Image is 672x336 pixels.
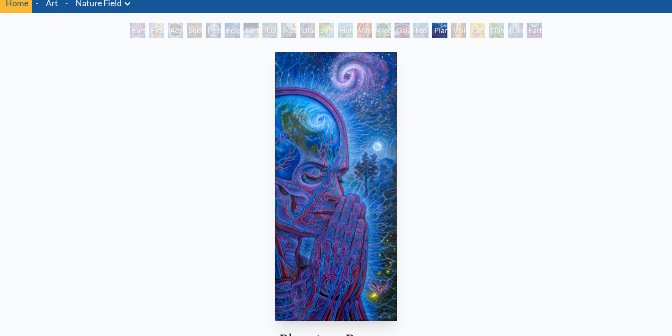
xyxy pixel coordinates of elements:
div: Eclipse [225,23,240,38]
div: Eco-Atlas [413,23,428,38]
img: Planetary-Prayers-2010-Alex-Grey-watermarked.jpeg [275,52,396,321]
div: Squirrel [187,23,202,38]
div: [DEMOGRAPHIC_DATA] in the Ocean of Awareness [508,23,523,38]
div: Vision Tree [451,23,466,38]
div: Person Planet [206,23,221,38]
div: Earth Energies [244,23,259,38]
div: Humming Bird [338,23,353,38]
div: Tree & Person [376,23,391,38]
div: Earth Witness [130,23,145,38]
div: Vajra Horse [357,23,372,38]
div: Earthmind [527,23,542,38]
div: Planetary Prayers [432,23,447,38]
div: Lilacs [300,23,315,38]
div: Cannabis Mudra [470,23,485,38]
div: Dance of Cannabia [489,23,504,38]
div: Acorn Dream [168,23,183,38]
div: Metamorphosis [281,23,296,38]
div: Symbiosis: Gall Wasp & Oak Tree [319,23,334,38]
div: Gaia [395,23,410,38]
div: Flesh of the Gods [149,23,164,38]
div: [US_STATE] Song [262,23,277,38]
